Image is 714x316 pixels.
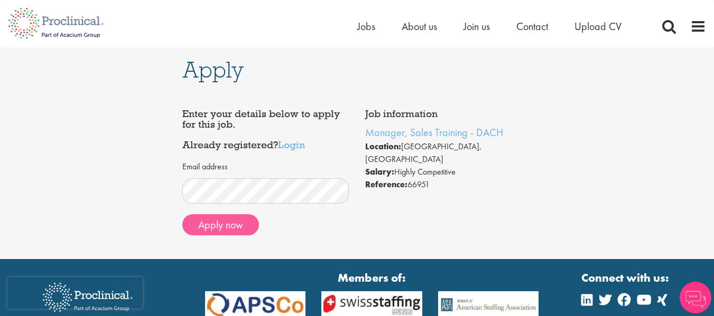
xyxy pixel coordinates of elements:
[278,138,305,151] a: Login
[516,20,548,33] a: Contact
[574,20,622,33] a: Upload CV
[581,270,671,286] strong: Connect with us:
[365,140,532,166] li: [GEOGRAPHIC_DATA], [GEOGRAPHIC_DATA]
[182,161,228,173] label: Email address
[365,166,532,178] li: Highly Competitive
[365,166,394,177] strong: Salary:
[365,179,407,190] strong: Reference:
[365,178,532,191] li: 66951
[357,20,375,33] a: Jobs
[205,270,539,286] strong: Members of:
[402,20,437,33] a: About us
[463,20,490,33] a: Join us
[365,141,401,152] strong: Location:
[365,109,532,119] h4: Job information
[182,55,244,84] span: Apply
[680,282,711,313] img: Chatbot
[182,109,349,150] h4: Enter your details below to apply for this job. Already registered?
[182,214,259,235] button: Apply now
[365,126,503,139] a: Manager, Sales Training - DACH
[7,277,143,309] iframe: reCAPTCHA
